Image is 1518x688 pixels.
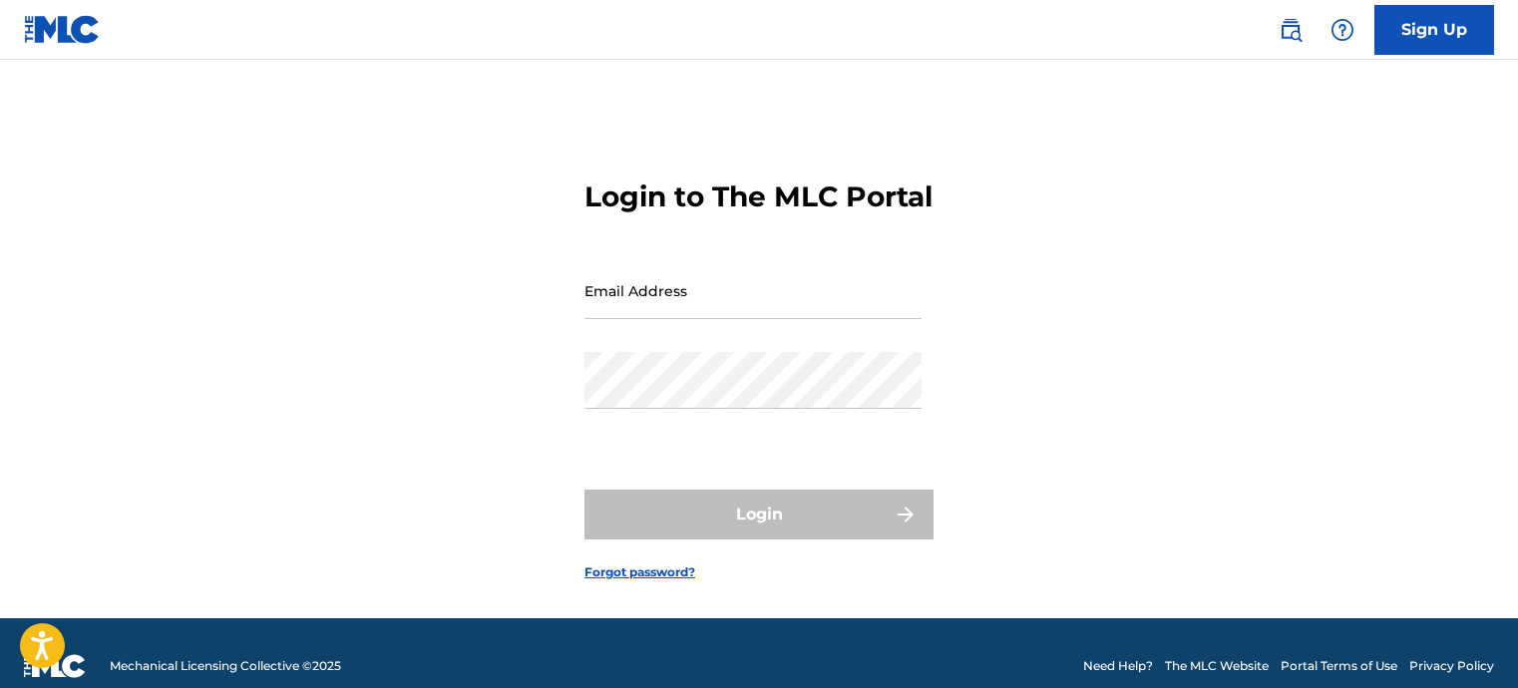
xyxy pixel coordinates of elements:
a: Need Help? [1083,657,1153,675]
span: Mechanical Licensing Collective © 2025 [110,657,341,675]
a: Portal Terms of Use [1281,657,1397,675]
a: The MLC Website [1165,657,1269,675]
a: Forgot password? [584,563,695,581]
img: logo [24,654,86,678]
h3: Login to The MLC Portal [584,179,933,214]
img: search [1279,18,1303,42]
a: Public Search [1271,10,1311,50]
img: help [1330,18,1354,42]
a: Privacy Policy [1409,657,1494,675]
img: MLC Logo [24,15,101,44]
a: Sign Up [1374,5,1494,55]
div: Help [1323,10,1362,50]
